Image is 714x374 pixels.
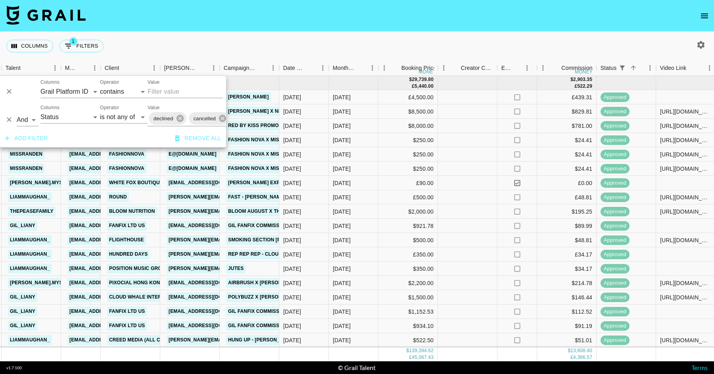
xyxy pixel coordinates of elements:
[660,279,711,287] div: https://www.instagram.com/reel/DOB6KBDDJkp/?igsh=MWJuN3FhcDA0ajE0eA%3D%3D
[148,62,160,74] button: Menu
[415,83,434,90] div: 5,440.00
[61,60,101,76] div: Manager
[601,136,630,144] span: approved
[67,149,156,159] a: [EMAIL_ADDRESS][DOMAIN_NAME]
[40,79,59,85] label: Columns
[575,69,593,74] div: money
[107,292,227,302] a: Cloud Whale Interactive Technology LLC
[333,222,351,230] div: Aug '25
[226,264,246,274] a: Jutes
[283,136,301,144] div: 11/03/2025
[167,149,219,159] a: e@[DOMAIN_NAME]
[167,249,296,259] a: [PERSON_NAME][EMAIL_ADDRESS][DOMAIN_NAME]
[8,249,52,259] a: liammaughan_
[8,178,67,188] a: [PERSON_NAME].mysz
[660,122,711,130] div: https://www.tiktok.com/@itsreallynando/video/7538904774352194847
[537,333,597,347] div: $51.01
[378,62,390,74] button: Menu
[601,308,630,315] span: approved
[601,179,630,187] span: approved
[226,249,288,259] a: Rep Rep Rep - Cloud 9
[660,60,687,76] div: Video Link
[601,279,630,287] span: approved
[220,60,279,76] div: Campaign (Type)
[537,276,597,290] div: $214.78
[644,62,656,74] button: Menu
[333,179,351,187] div: Aug '25
[409,347,434,354] div: 139,394.62
[438,62,450,74] button: Menu
[67,321,156,331] a: [EMAIL_ADDRESS][DOMAIN_NAME]
[2,131,51,146] button: Add filter
[577,83,592,90] div: 522.29
[189,112,229,125] div: cancelled
[67,221,156,231] a: [EMAIL_ADDRESS][DOMAIN_NAME]
[167,235,337,245] a: [PERSON_NAME][EMAIL_ADDRESS][PERSON_NAME][DOMAIN_NAME]
[378,147,438,162] div: $250.00
[333,136,351,144] div: Aug '25
[283,336,301,344] div: 13/08/2025
[616,62,628,73] div: 1 active filter
[107,278,186,288] a: Pixocial Hong Kong Limited
[65,60,78,76] div: Manager
[333,108,351,116] div: Aug '25
[537,147,597,162] div: $24.41
[497,60,537,76] div: Expenses: Remove Commission?
[412,83,415,90] div: £
[407,347,409,354] div: $
[317,62,329,74] button: Menu
[378,333,438,347] div: $522.50
[226,321,290,331] a: Gil Fanfix Commission
[8,307,37,316] a: gil_liany
[148,104,159,111] label: Value
[575,83,578,90] div: £
[697,8,712,24] button: open drawer
[8,235,52,245] a: liammaughan_
[601,93,630,101] span: approved
[601,122,630,129] span: approved
[367,62,378,74] button: Menu
[226,192,288,202] a: Fast - [PERSON_NAME]
[8,149,44,159] a: missranden
[89,62,101,74] button: Menu
[601,293,630,301] span: approved
[283,60,306,76] div: Date Created
[660,193,711,201] div: https://www.tiktok.com/@liammaughan_/video/7537764408760667415
[686,62,697,73] button: Sort
[167,307,255,316] a: [EMAIL_ADDRESS][DOMAIN_NAME]
[537,90,597,104] div: £439.31
[573,76,592,83] div: 2,903.35
[378,305,438,319] div: $1,152.53
[450,62,461,73] button: Sort
[283,222,301,230] div: 26/08/2025
[167,192,296,202] a: [PERSON_NAME][EMAIL_ADDRESS][DOMAIN_NAME]
[107,264,171,274] a: Position Music Group
[333,236,351,244] div: Aug '25
[107,235,146,245] a: Flighthouse
[167,164,219,174] a: e@[DOMAIN_NAME]
[537,62,549,74] button: Menu
[67,278,156,288] a: [EMAIL_ADDRESS][DOMAIN_NAME]
[573,354,592,361] div: 4,366.57
[306,62,317,73] button: Sort
[283,279,301,287] div: 11/08/2025
[226,135,305,145] a: Fashion Nova X Missranden
[660,236,711,244] div: https://www.tiktok.com/@liammaughan_/video/7542988080660221206
[226,92,271,102] a: [PERSON_NAME]
[78,62,89,73] button: Sort
[401,60,436,76] div: Booking Price
[67,292,156,302] a: [EMAIL_ADDRESS][DOMAIN_NAME]
[8,278,67,288] a: [PERSON_NAME].mysz
[537,176,597,190] div: £0.00
[283,322,301,330] div: 18/08/2025
[167,278,255,288] a: [EMAIL_ADDRESS][DOMAIN_NAME]
[283,108,301,116] div: 17/07/2025
[378,119,438,133] div: $8,000.00
[2,60,61,76] div: Talent
[333,336,351,344] div: Aug '25
[8,321,37,331] a: gil_liany
[461,60,493,76] div: Creator Commmission Override
[333,150,351,158] div: Aug '25
[107,178,165,188] a: White Fox Boutique
[409,76,412,83] div: $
